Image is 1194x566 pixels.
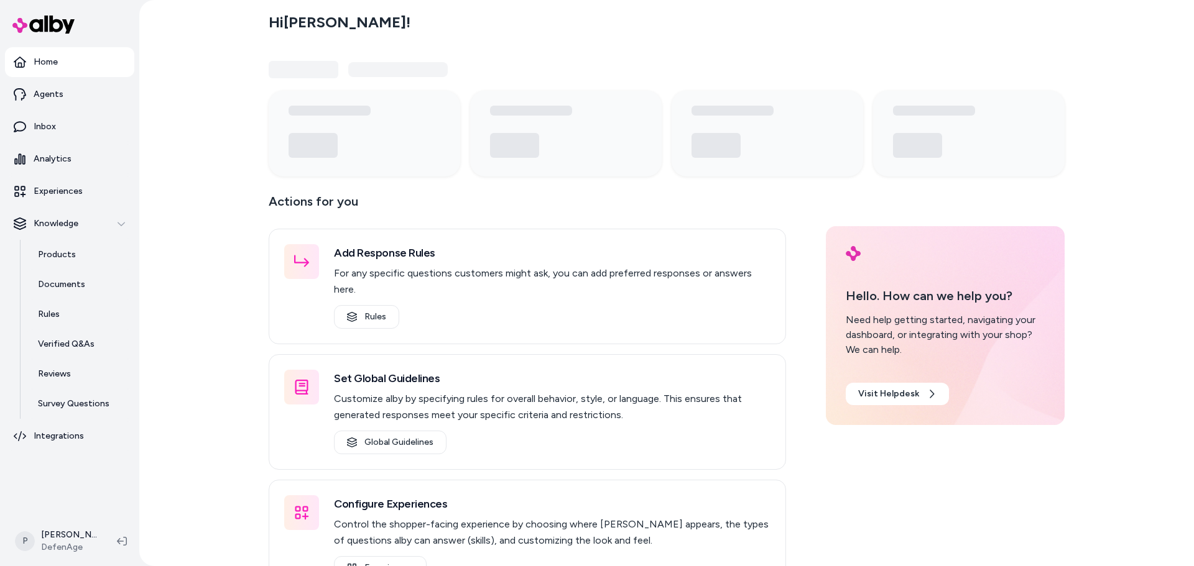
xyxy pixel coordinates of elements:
h3: Add Response Rules [334,244,771,262]
p: Analytics [34,153,72,165]
p: Products [38,249,76,261]
a: Visit Helpdesk [846,383,949,405]
p: Reviews [38,368,71,380]
img: alby Logo [12,16,75,34]
p: Rules [38,308,60,321]
img: alby Logo [846,246,861,261]
a: Agents [5,80,134,109]
p: Actions for you [269,191,786,221]
span: DefenAge [41,541,97,554]
p: Customize alby by specifying rules for overall behavior, style, or language. This ensures that ge... [334,391,771,423]
a: Analytics [5,144,134,174]
a: Reviews [25,359,134,389]
p: Survey Questions [38,398,109,410]
p: Documents [38,278,85,291]
p: Home [34,56,58,68]
p: Knowledge [34,217,78,230]
a: Integrations [5,421,134,451]
p: Agents [34,88,63,101]
p: Inbox [34,121,56,133]
a: Experiences [5,176,134,206]
a: Survey Questions [25,389,134,419]
p: For any specific questions customers might ask, you can add preferred responses or answers here. [334,265,771,298]
p: Hello. How can we help you? [846,286,1045,305]
h3: Set Global Guidelines [334,370,771,387]
a: Rules [25,299,134,329]
a: Global Guidelines [334,431,447,454]
h3: Configure Experiences [334,495,771,513]
a: Rules [334,305,399,329]
p: Experiences [34,185,83,198]
button: Knowledge [5,209,134,239]
a: Documents [25,270,134,299]
h2: Hi [PERSON_NAME] ! [269,13,410,32]
a: Home [5,47,134,77]
p: Verified Q&As [38,338,95,350]
div: Need help getting started, navigating your dashboard, or integrating with your shop? We can help. [846,313,1045,357]
a: Verified Q&As [25,329,134,359]
a: Products [25,240,134,270]
p: Integrations [34,430,84,442]
a: Inbox [5,112,134,142]
span: P [15,531,35,551]
p: [PERSON_NAME] [41,529,97,541]
button: P[PERSON_NAME]DefenAge [7,521,107,561]
p: Control the shopper-facing experience by choosing where [PERSON_NAME] appears, the types of quest... [334,516,771,549]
